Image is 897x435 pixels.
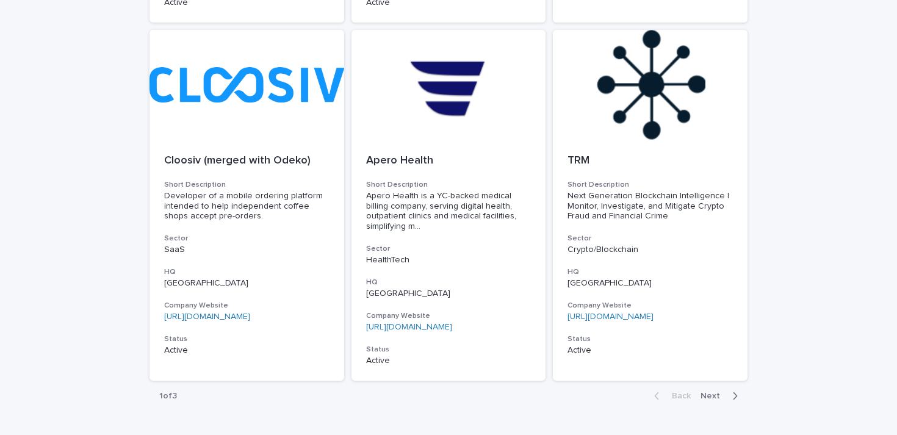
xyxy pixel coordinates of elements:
h3: Status [567,334,733,344]
p: Active [366,356,531,366]
h3: Short Description [366,180,531,190]
p: [GEOGRAPHIC_DATA] [164,278,330,289]
h3: Short Description [567,180,733,190]
h3: Company Website [567,301,733,311]
a: TRMShort DescriptionNext Generation Blockchain Intelligence | Monitor, Investigate, and Mitigate ... [553,30,747,381]
p: Crypto/Blockchain [567,245,733,255]
a: [URL][DOMAIN_NAME] [164,312,250,321]
span: Developer of a mobile ordering platform intended to help independent coffee shops accept pre-orders. [164,192,325,221]
h3: HQ [164,267,330,277]
p: HealthTech [366,255,531,265]
p: Cloosiv (merged with Odeko) [164,154,330,168]
p: [GEOGRAPHIC_DATA] [366,289,531,299]
span: Next Generation Blockchain Intelligence | Monitor, Investigate, and Mitigate Crypto Fraud and Fin... [567,192,732,221]
p: TRM [567,154,733,168]
span: Next [701,392,727,400]
h3: HQ [366,278,531,287]
button: Next [696,390,747,401]
a: [URL][DOMAIN_NAME] [567,312,654,321]
h3: Short Description [164,180,330,190]
p: Active [164,345,330,356]
h3: Company Website [366,311,531,321]
h3: Status [366,345,531,354]
p: 1 of 3 [149,381,187,411]
button: Back [644,390,696,401]
h3: Sector [366,244,531,254]
p: [GEOGRAPHIC_DATA] [567,278,733,289]
h3: HQ [567,267,733,277]
h3: Sector [164,234,330,243]
h3: Status [164,334,330,344]
p: Apero Health [366,154,531,168]
span: Back [665,392,691,400]
a: [URL][DOMAIN_NAME] [366,323,452,331]
h3: Company Website [164,301,330,311]
span: Apero Health is a YC-backed medical billing company, serving digital health, outpatient clinics a... [366,191,531,232]
p: Active [567,345,733,356]
a: Cloosiv (merged with Odeko)Short DescriptionDeveloper of a mobile ordering platform intended to h... [149,30,344,381]
p: SaaS [164,245,330,255]
h3: Sector [567,234,733,243]
a: Apero HealthShort DescriptionApero Health is a YC-backed medical billing company, serving digital... [351,30,546,381]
